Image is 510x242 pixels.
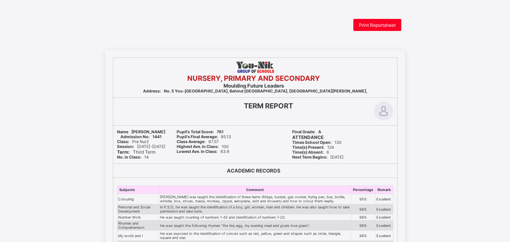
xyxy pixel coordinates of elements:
span: 14 [117,155,149,160]
b: Admission No: [120,134,149,139]
span: 130 [292,140,342,145]
span: Print Reportsheet [359,22,396,28]
span: [DATE] [292,155,344,160]
td: Rhymes and Comprehension [117,220,159,231]
td: He was taught the following rhymes "the tiny egg, my evening meal and goats love grass". [159,220,351,231]
b: ATTENDANCE [292,134,324,140]
td: Excellent [376,204,393,214]
span: 95.13 [177,134,231,139]
td: He was exposed to the identification of colours such as red, yellow, green and shapes such as cir... [159,231,351,241]
span: 761 [177,129,223,134]
td: Colouring [117,194,159,204]
b: Lowest Ave. in Class: [177,149,217,154]
td: Excellent [376,220,393,231]
span: 1441 [120,134,162,139]
b: No. in Class: [117,155,141,160]
b: Times School Open: [292,140,331,145]
td: Excellent [376,231,393,241]
th: Percentage [351,186,376,194]
b: NURSERY, PRIMARY AND SECONDARY [187,74,320,83]
span: 83.6 [177,149,230,154]
td: 98% [351,204,376,214]
td: He was taught counting of numbers 1-40 and identification of numbers 1-20. [159,214,351,220]
span: Third Term [117,149,156,155]
span: Pre Nur2 [117,139,149,144]
td: 98% [351,220,376,231]
b: Final Grade: [292,129,315,134]
span: 97.57 [177,139,219,144]
td: In P.S.D, he was taught the identification of a boy, girl, woman, man and children. He was also t... [159,204,351,214]
b: Moulding Future Leaders [223,83,284,89]
b: Class: [117,139,129,144]
td: Excellent [376,194,393,204]
b: Time(s) Present: [292,145,324,150]
span: 124 [292,145,334,150]
b: Next Term Begins: [292,155,327,160]
td: Personal and Social Development [117,204,159,214]
span: [PERSON_NAME] [117,129,165,134]
span: A [292,129,321,134]
span: 6 [292,150,329,155]
b: Name [117,129,128,134]
b: Address: [143,89,161,94]
td: 98% [351,231,376,241]
td: Number Work [117,214,159,220]
span: No. 5 You-[GEOGRAPHIC_DATA], Behind [GEOGRAPHIC_DATA], [GEOGRAPHIC_DATA][PERSON_NAME], [143,89,367,94]
b: ACADEMIC RECORDS [227,168,280,174]
td: 95% [351,194,376,204]
td: [PERSON_NAME] was taught the identification of these items (fridge, bucket, gas cooker, frying pa... [159,194,351,204]
td: Excellent [376,214,393,220]
span: [DATE]-[DATE] [117,144,165,149]
td: My world and I [117,231,159,241]
span: 100 [177,144,229,149]
th: Remark [376,186,393,194]
b: Term: [117,149,130,155]
b: Class Average: [177,139,205,144]
b: Highest Ave. in Class: [177,144,219,149]
b: Pupil's Final Average: [177,134,218,139]
b: TERM REPORT [244,102,293,110]
th: Subjects [117,186,159,194]
th: Comment [159,186,351,194]
b: Session: [117,144,134,149]
b: Time(s) Absent: [292,150,324,155]
td: 86% [351,214,376,220]
b: Pupil's Total Score: [177,129,214,134]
